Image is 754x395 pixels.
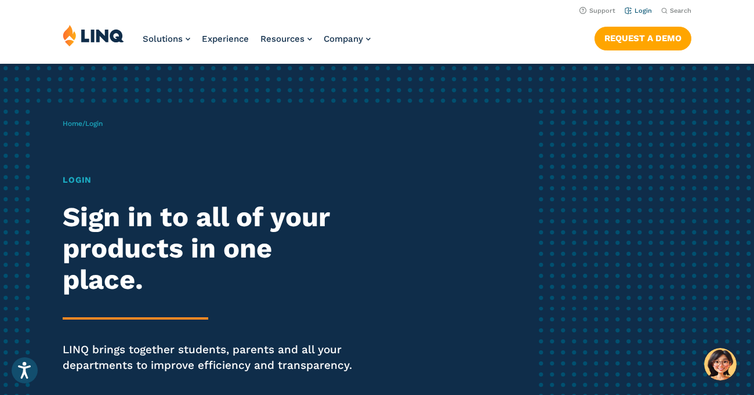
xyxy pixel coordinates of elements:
[63,24,124,46] img: LINQ | K‑12 Software
[324,34,371,44] a: Company
[579,7,615,15] a: Support
[63,119,82,128] a: Home
[661,6,691,15] button: Open Search Bar
[260,34,312,44] a: Resources
[625,7,652,15] a: Login
[260,34,304,44] span: Resources
[63,174,353,187] h1: Login
[202,34,249,44] a: Experience
[143,24,371,63] nav: Primary Navigation
[704,348,737,380] button: Hello, have a question? Let’s chat.
[143,34,183,44] span: Solutions
[670,7,691,15] span: Search
[594,27,691,50] a: Request a Demo
[63,201,353,295] h2: Sign in to all of your products in one place.
[85,119,103,128] span: Login
[594,24,691,50] nav: Button Navigation
[143,34,190,44] a: Solutions
[63,119,103,128] span: /
[324,34,363,44] span: Company
[63,342,353,373] p: LINQ brings together students, parents and all your departments to improve efficiency and transpa...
